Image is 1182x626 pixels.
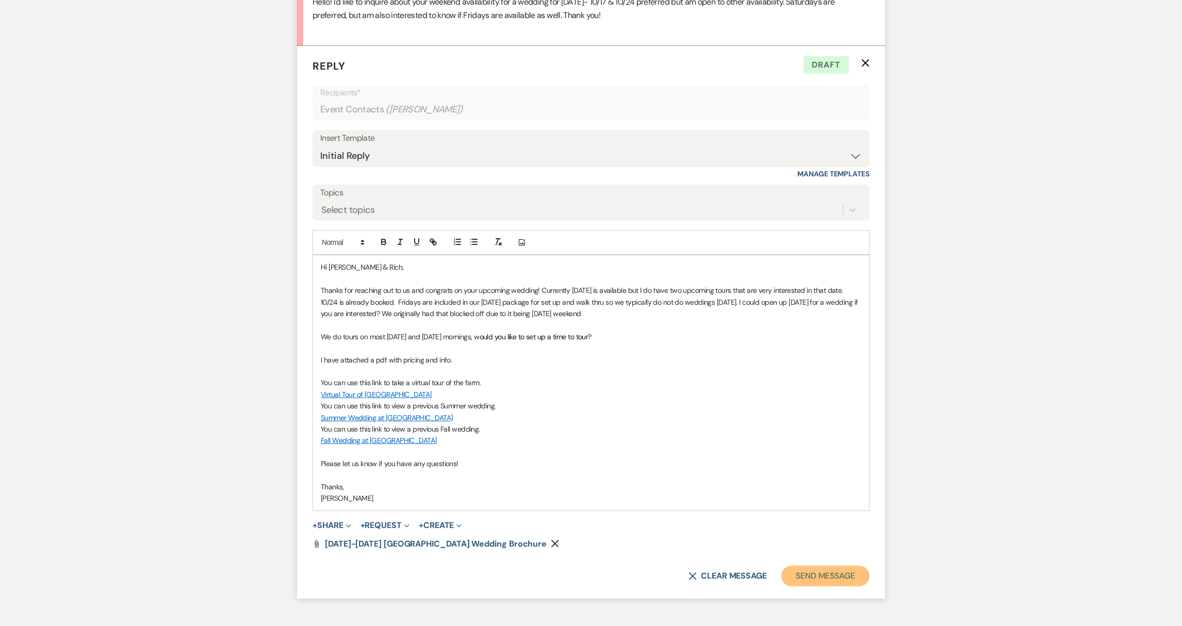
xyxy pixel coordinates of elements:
button: Clear message [688,572,767,580]
div: Insert Template [320,131,862,146]
div: Select topics [321,203,375,217]
p: I have attached a pdf with pricing and info. [321,354,861,366]
p: Recipients* [320,86,862,100]
button: Share [313,521,351,530]
p: Please let us know if you have any questions! [321,458,861,469]
a: Virtual Tour of [GEOGRAPHIC_DATA] [321,390,432,399]
button: Send Message [781,566,869,586]
p: Thanks for reaching out to us and congrats on your upcoming wedding! Currently [DATE] is availabl... [321,285,861,319]
div: Event Contacts [320,100,862,120]
button: Request [360,521,409,530]
span: ( [PERSON_NAME] ) [386,103,463,117]
a: Manage Templates [797,169,869,178]
a: [DATE]-[DATE] [GEOGRAPHIC_DATA] Wedding Brochure [325,540,547,548]
p: You can use this link to view a previous Summer wedding. [321,400,861,411]
p: Hi [PERSON_NAME] & Rich, [321,261,861,273]
a: Summer Wedding at [GEOGRAPHIC_DATA] [321,413,452,422]
p: Thanks, [321,481,861,492]
a: Fall Wedding at [GEOGRAPHIC_DATA] [321,436,437,445]
span: Draft [803,56,849,74]
label: Topics [320,186,862,201]
span: You can use this link to view a previous Fall wedding. [321,424,480,434]
p: [PERSON_NAME] [321,492,861,504]
span: + [360,521,365,530]
p: You can use this link to take a virtual tour of the farm. [321,377,861,388]
span: We do tours on most [DATE] and [DATE] mornings, w [321,332,480,341]
span: ould you like to set up a time to tour? [480,332,592,341]
span: Reply [313,59,346,73]
span: + [419,521,423,530]
span: [DATE]-[DATE] [GEOGRAPHIC_DATA] Wedding Brochure [325,538,547,549]
button: Create [419,521,462,530]
span: + [313,521,317,530]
